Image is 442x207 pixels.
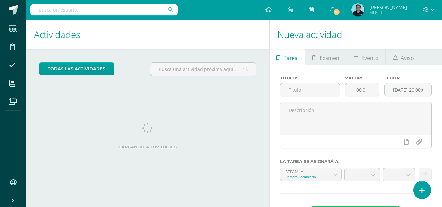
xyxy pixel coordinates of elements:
span: [PERSON_NAME] [369,4,407,10]
input: Puntos máximos [345,83,379,96]
span: Tarea [284,50,298,66]
input: Busca un usuario... [30,4,178,15]
label: Fecha: [384,76,432,80]
a: Examen [305,49,346,65]
a: todas las Actividades [39,62,114,75]
input: Fecha de entrega [385,83,431,96]
h1: Actividades [34,20,261,49]
img: 184c7fb42b6969cef0dbd54cdc089abb.png [351,3,364,16]
a: Evento [346,49,385,65]
label: Cargando actividades [39,145,256,149]
label: Título: [280,76,340,80]
span: 30 [333,9,340,16]
span: Evento [362,50,379,66]
a: Tarea [270,49,305,65]
div: Primero Secundaria [285,174,324,179]
span: Mi Perfil [369,10,407,15]
input: Título [280,83,340,96]
input: Busca una actividad próxima aquí... [150,63,256,76]
div: STEAM 'A' [285,168,324,174]
span: Examen [320,50,339,66]
h1: Nueva actividad [277,20,434,49]
span: Aviso [401,50,414,66]
label: La tarea se asignará a: [280,159,432,164]
label: Valor: [345,76,379,80]
a: Aviso [386,49,421,65]
a: STEAM 'A'Primero Secundaria [280,168,341,181]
